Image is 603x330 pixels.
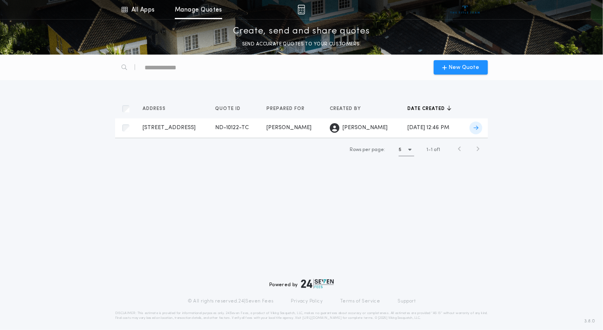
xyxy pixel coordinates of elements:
button: Address [143,105,172,113]
span: [PERSON_NAME] [266,125,311,131]
button: New Quote [434,60,488,75]
span: Quote ID [215,106,242,112]
span: [DATE] 12:46 PM [408,125,450,131]
span: 1 [431,147,433,152]
span: [PERSON_NAME] [343,124,388,132]
div: Powered by [269,279,334,289]
a: [URL][DOMAIN_NAME] [302,316,342,320]
img: logo [301,279,334,289]
button: Date created [408,105,451,113]
h1: 5 [399,146,401,154]
p: © All rights reserved. 24|Seven Fees [188,298,274,304]
span: Prepared for [266,106,306,112]
button: 5 [399,143,414,156]
span: 1 [427,147,428,152]
span: [STREET_ADDRESS] [143,125,196,131]
span: ND-10122-TC [215,125,249,131]
img: img [298,5,305,14]
p: Create, send and share quotes [233,25,370,38]
button: Created by [330,105,367,113]
a: Support [397,298,415,304]
span: of 1 [434,146,440,153]
p: SEND ACCURATE QUOTES TO YOUR CUSTOMERS. [242,40,361,48]
span: Rows per page: [350,147,385,152]
a: Terms of Service [340,298,380,304]
a: Privacy Policy [291,298,323,304]
span: Created by [330,106,363,112]
span: Address [143,106,167,112]
img: vs-icon [450,6,480,14]
span: Date created [408,106,447,112]
p: DISCLAIMER: This estimate is provided for informational purposes only. 24|Seven Fees, a product o... [115,311,488,320]
span: New Quote [449,63,480,72]
button: Quote ID [215,105,247,113]
span: 3.8.0 [584,318,595,325]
